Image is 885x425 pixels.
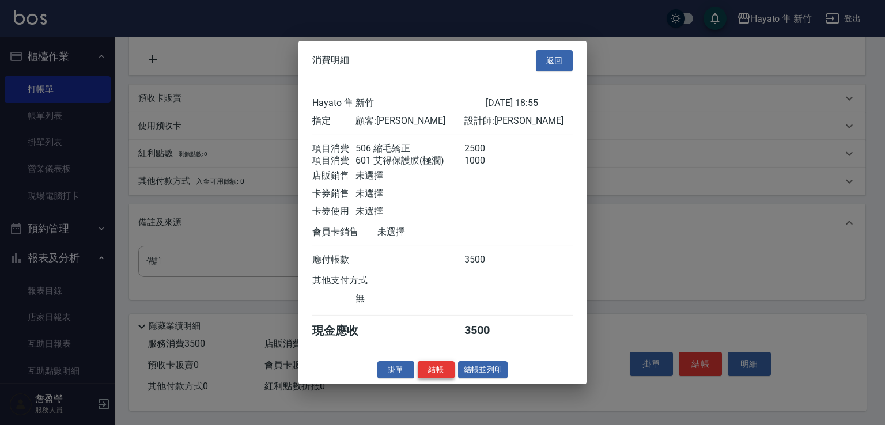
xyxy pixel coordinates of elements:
[464,322,508,338] div: 3500
[312,142,355,154] div: 項目消費
[536,50,573,71] button: 返回
[312,169,355,181] div: 店販銷售
[464,154,508,166] div: 1000
[458,361,508,378] button: 結帳並列印
[312,274,399,286] div: 其他支付方式
[355,187,464,199] div: 未選擇
[464,253,508,265] div: 3500
[355,169,464,181] div: 未選擇
[486,97,573,109] div: [DATE] 18:55
[355,142,464,154] div: 506 縮毛矯正
[418,361,455,378] button: 結帳
[355,115,464,127] div: 顧客: [PERSON_NAME]
[312,205,355,217] div: 卡券使用
[312,226,377,238] div: 會員卡銷售
[355,205,464,217] div: 未選擇
[464,142,508,154] div: 2500
[312,253,355,265] div: 應付帳款
[312,154,355,166] div: 項目消費
[312,115,355,127] div: 指定
[464,115,573,127] div: 設計師: [PERSON_NAME]
[355,154,464,166] div: 601 艾得保護膜(極潤)
[355,292,464,304] div: 無
[312,322,377,338] div: 現金應收
[312,55,349,66] span: 消費明細
[312,97,486,109] div: Hayato 隼 新竹
[377,226,486,238] div: 未選擇
[312,187,355,199] div: 卡券銷售
[377,361,414,378] button: 掛單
